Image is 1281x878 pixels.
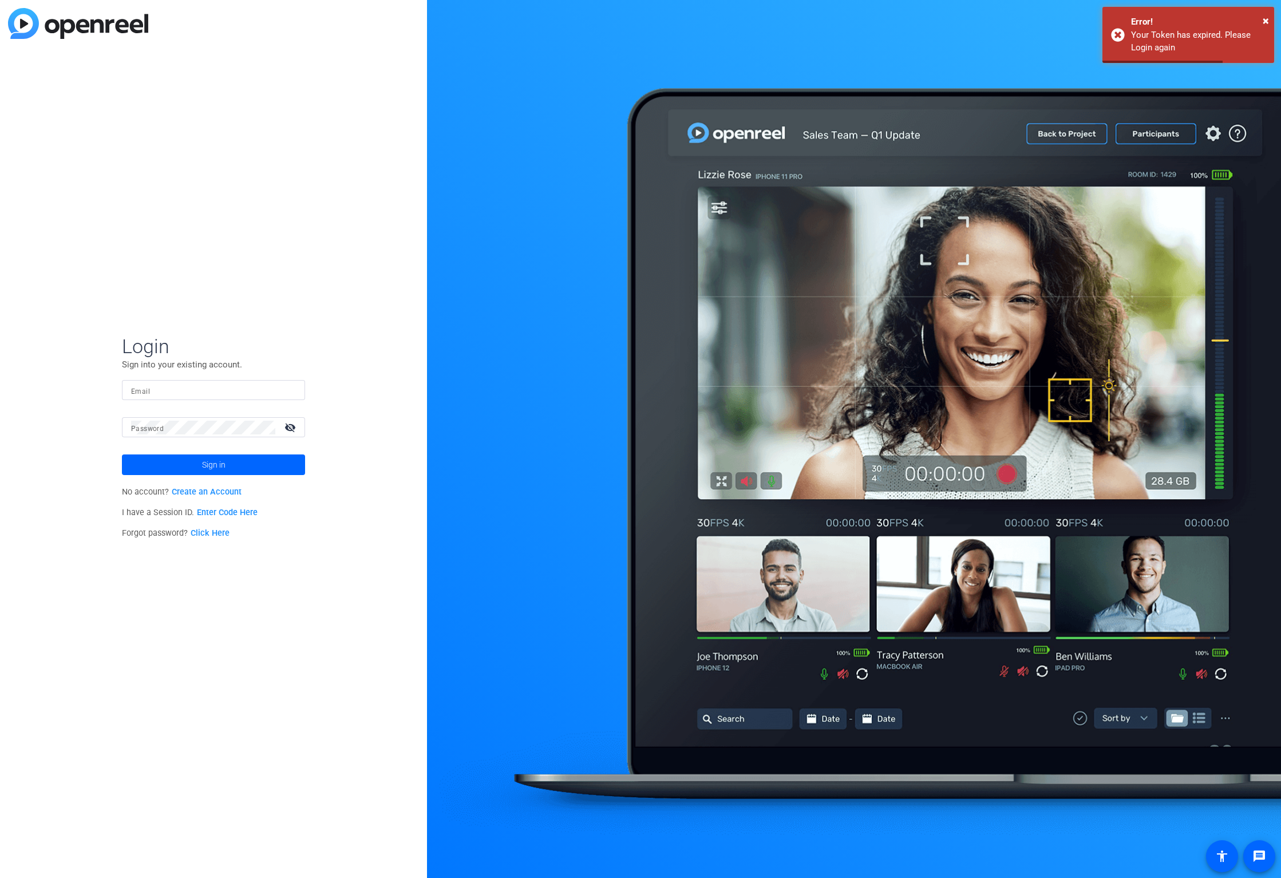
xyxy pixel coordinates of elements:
[131,387,150,396] mat-label: Email
[1263,14,1269,27] span: ×
[122,487,242,497] span: No account?
[197,508,258,517] a: Enter Code Here
[1263,12,1269,29] button: Close
[122,454,305,475] button: Sign in
[278,419,305,436] mat-icon: visibility_off
[172,487,242,497] a: Create an Account
[191,528,230,538] a: Click Here
[131,383,296,397] input: Enter Email Address
[122,358,305,371] p: Sign into your existing account.
[122,528,230,538] span: Forgot password?
[131,425,164,433] mat-label: Password
[8,8,148,39] img: blue-gradient.svg
[202,450,226,479] span: Sign in
[1131,15,1266,29] div: Error!
[122,334,305,358] span: Login
[122,508,258,517] span: I have a Session ID.
[1252,849,1266,863] mat-icon: message
[1215,849,1229,863] mat-icon: accessibility
[1131,29,1266,54] div: Your Token has expired. Please Login again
